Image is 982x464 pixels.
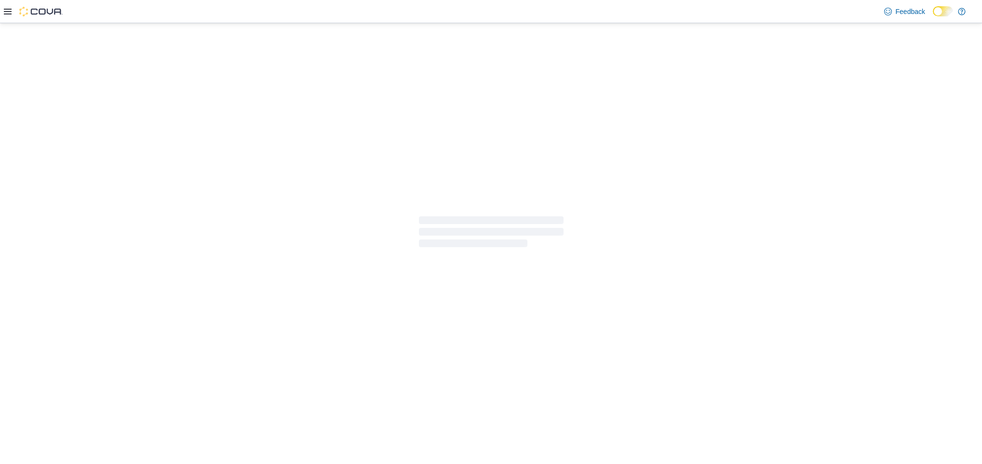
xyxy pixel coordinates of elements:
a: Feedback [880,2,929,21]
input: Dark Mode [933,6,953,16]
img: Cova [19,7,63,16]
span: Dark Mode [933,16,933,17]
span: Loading [419,218,564,249]
span: Feedback [896,7,925,16]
